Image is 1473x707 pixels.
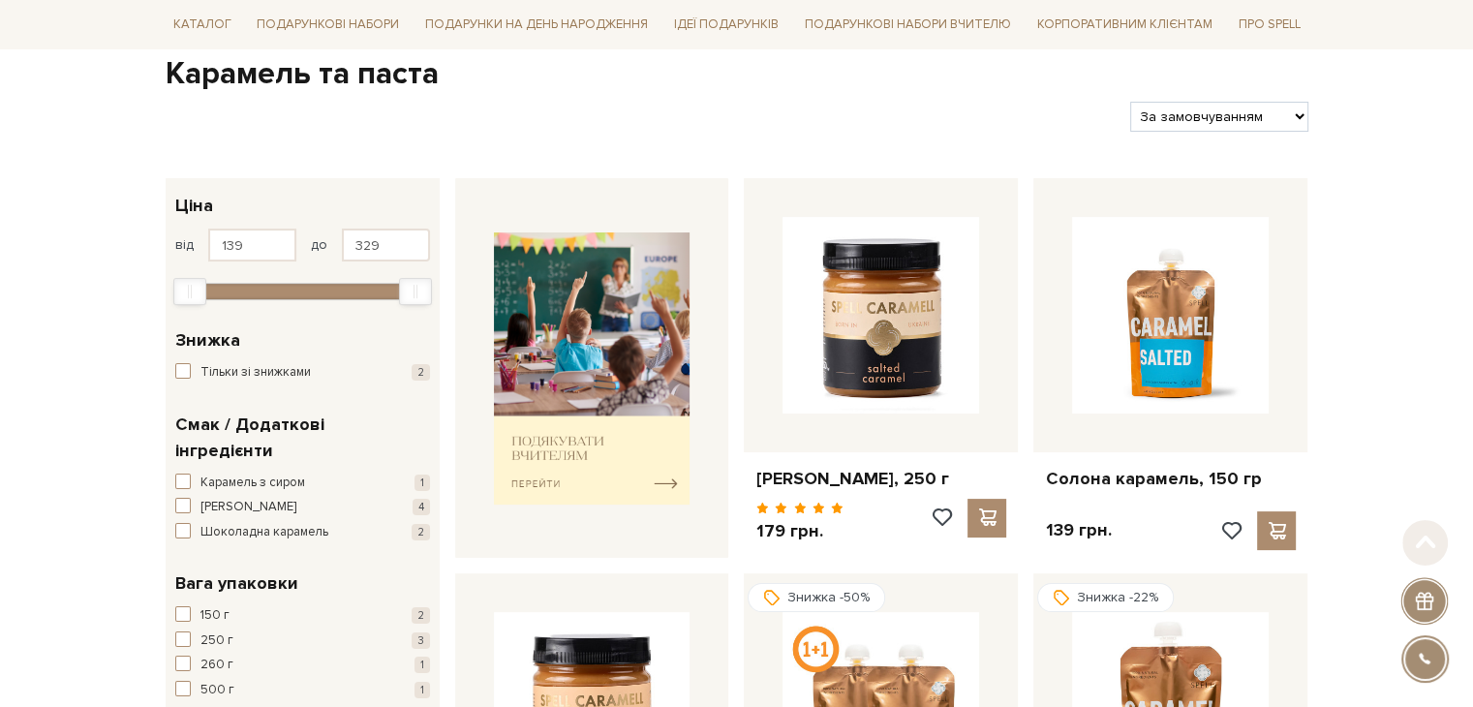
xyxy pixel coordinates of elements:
span: до [311,236,327,254]
span: 2 [412,364,430,381]
p: 139 грн. [1045,519,1111,541]
img: banner [494,232,690,505]
span: 150 г [200,606,230,626]
p: 179 грн. [755,520,844,542]
span: 1 [414,682,430,698]
a: Подарункові набори [249,10,407,40]
button: 250 г 3 [175,631,430,651]
a: Корпоративним клієнтам [1029,10,1220,40]
span: 2 [412,524,430,540]
span: 1 [414,657,430,673]
a: Подарунки на День народження [417,10,656,40]
span: Тільки зі знижками [200,363,311,383]
button: Карамель з сиром 1 [175,474,430,493]
button: Шоколадна карамель 2 [175,523,430,542]
a: Про Spell [1230,10,1307,40]
span: Вага упаковки [175,570,298,597]
span: від [175,236,194,254]
button: [PERSON_NAME] 4 [175,498,430,517]
span: Шоколадна карамель [200,523,328,542]
img: Солона карамель, 150 гр [1072,217,1269,414]
button: Тільки зі знижками 2 [175,363,430,383]
a: Каталог [166,10,239,40]
span: 260 г [200,656,233,675]
span: Смак / Додаткові інгредієнти [175,412,425,464]
span: 4 [413,499,430,515]
button: 150 г 2 [175,606,430,626]
span: Знижка [175,327,240,353]
input: Ціна [342,229,430,261]
div: Min [173,278,206,305]
div: Знижка -50% [748,583,885,612]
div: Знижка -22% [1037,583,1174,612]
button: 260 г 1 [175,656,430,675]
button: 500 г 1 [175,681,430,700]
div: Max [399,278,432,305]
h1: Карамель та паста [166,54,1308,95]
a: Солона карамель, 150 гр [1045,468,1296,490]
span: 250 г [200,631,233,651]
span: 2 [412,607,430,624]
span: 1 [414,475,430,491]
span: 3 [412,632,430,649]
a: Ідеї подарунків [666,10,786,40]
span: Ціна [175,193,213,219]
input: Ціна [208,229,296,261]
span: [PERSON_NAME] [200,498,296,517]
span: 500 г [200,681,234,700]
span: Карамель з сиром [200,474,305,493]
a: Подарункові набори Вчителю [797,8,1019,41]
a: [PERSON_NAME], 250 г [755,468,1006,490]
